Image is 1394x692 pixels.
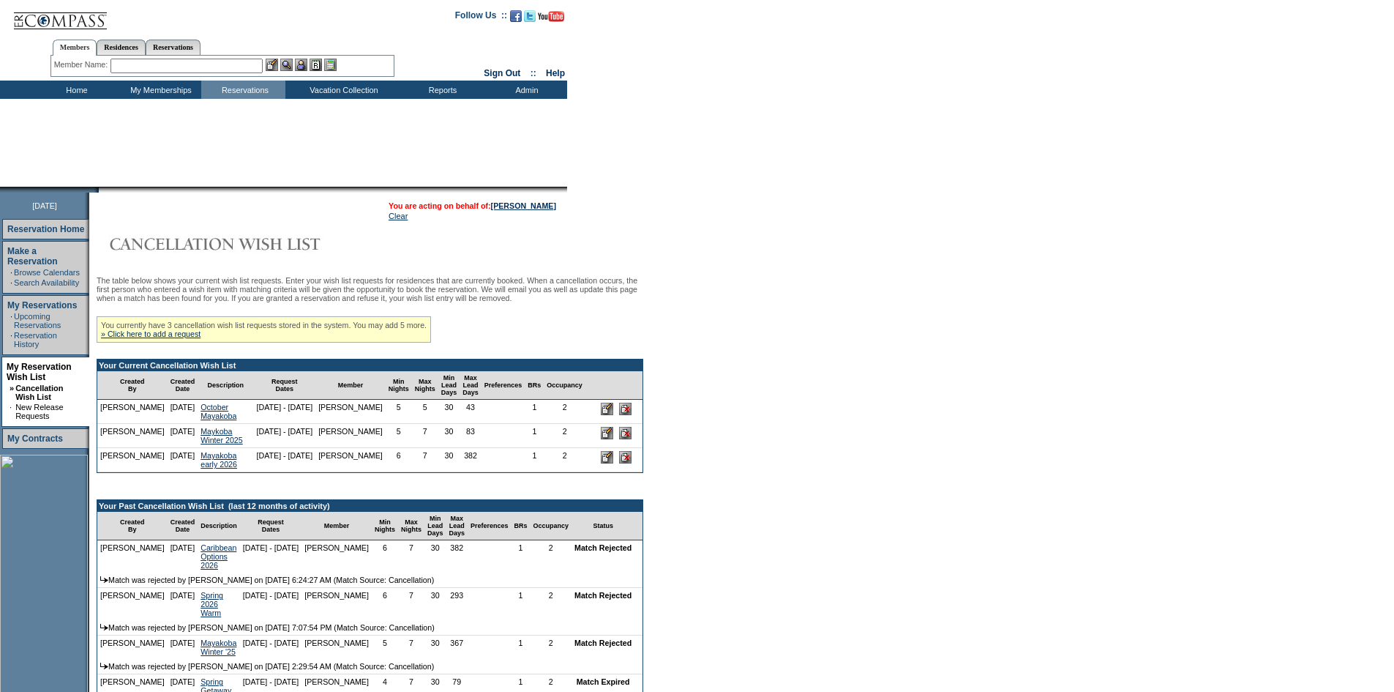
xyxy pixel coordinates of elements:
[94,187,99,193] img: promoShadowLeftCorner.gif
[168,512,198,540] td: Created Date
[619,451,632,464] input: Delete this Request
[386,371,412,400] td: Min Nights
[372,636,398,659] td: 5
[7,434,63,444] a: My Contracts
[97,512,168,540] td: Created By
[97,620,642,636] td: Match was rejected by [PERSON_NAME] on [DATE] 7:07:54 PM (Match Source: Cancellation)
[201,403,236,420] a: October Mayakoba
[198,512,240,540] td: Description
[33,81,117,99] td: Home
[510,10,522,22] img: Become our fan on Facebook
[546,68,565,78] a: Help
[399,81,483,99] td: Reports
[438,371,460,400] td: Min Lead Days
[412,371,438,400] td: Max Nights
[243,591,299,600] nobr: [DATE] - [DATE]
[455,9,507,26] td: Follow Us ::
[438,400,460,424] td: 30
[398,588,424,620] td: 7
[117,81,201,99] td: My Memberships
[53,40,97,56] a: Members
[201,591,223,617] a: Spring 2026 Warm
[10,278,12,287] td: ·
[54,59,110,71] div: Member Name:
[481,371,525,400] td: Preferences
[97,540,168,573] td: [PERSON_NAME]
[544,400,585,424] td: 2
[201,639,236,656] a: Mayakoba Winter '25
[372,588,398,620] td: 6
[168,424,198,448] td: [DATE]
[97,360,642,371] td: Your Current Cancellation Wish List
[257,451,313,460] nobr: [DATE] - [DATE]
[398,512,424,540] td: Max Nights
[524,15,536,23] a: Follow us on Twitter
[201,543,236,570] a: Caribbean Options 2026
[7,246,58,267] a: Make a Reservation
[301,588,372,620] td: [PERSON_NAME]
[386,448,412,472] td: 6
[511,512,531,540] td: BRs
[97,573,642,588] td: Match was rejected by [PERSON_NAME] on [DATE] 6:24:27 AM (Match Source: Cancellation)
[511,540,531,573] td: 1
[97,448,168,472] td: [PERSON_NAME]
[601,451,613,464] input: Edit this Request
[97,400,168,424] td: [PERSON_NAME]
[372,540,398,573] td: 6
[266,59,278,71] img: b_edit.gif
[446,540,468,573] td: 382
[7,300,77,310] a: My Reservations
[10,312,12,330] td: ·
[531,540,572,573] td: 2
[32,201,57,210] span: [DATE]
[386,400,412,424] td: 5
[424,512,446,540] td: Min Lead Days
[398,540,424,573] td: 7
[257,427,313,436] nobr: [DATE] - [DATE]
[544,448,585,472] td: 2
[240,512,302,540] td: Request Dates
[538,15,564,23] a: Subscribe to our YouTube Channel
[525,371,544,400] td: BRs
[7,362,72,382] a: My Reservation Wish List
[201,427,242,444] a: Maykoba Winter 2025
[511,588,531,620] td: 1
[544,424,585,448] td: 2
[14,331,57,349] a: Reservation History
[14,312,61,330] a: Upcoming Reservations
[15,384,63,401] a: Cancellation Wish List
[460,448,481,472] td: 382
[531,68,536,78] span: ::
[15,403,63,420] a: New Release Requests
[10,331,12,349] td: ·
[412,400,438,424] td: 5
[460,371,481,400] td: Max Lead Days
[424,540,446,573] td: 30
[468,512,511,540] td: Preferences
[97,500,642,512] td: Your Past Cancellation Wish List (last 12 months of activity)
[446,588,468,620] td: 293
[315,448,386,472] td: [PERSON_NAME]
[389,201,556,210] span: You are acting on behalf of:
[524,10,536,22] img: Follow us on Twitter
[531,512,572,540] td: Occupancy
[285,81,399,99] td: Vacation Collection
[100,663,108,669] img: arrow.gif
[97,229,389,258] img: Cancellation Wish List
[168,400,198,424] td: [DATE]
[168,448,198,472] td: [DATE]
[146,40,201,55] a: Reservations
[483,81,567,99] td: Admin
[538,11,564,22] img: Subscribe to our YouTube Channel
[7,224,84,234] a: Reservation Home
[525,400,544,424] td: 1
[168,636,198,659] td: [DATE]
[257,403,313,412] nobr: [DATE] - [DATE]
[619,403,632,415] input: Delete this Request
[310,59,322,71] img: Reservations
[97,424,168,448] td: [PERSON_NAME]
[398,636,424,659] td: 7
[168,540,198,573] td: [DATE]
[198,371,253,400] td: Description
[491,201,556,210] a: [PERSON_NAME]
